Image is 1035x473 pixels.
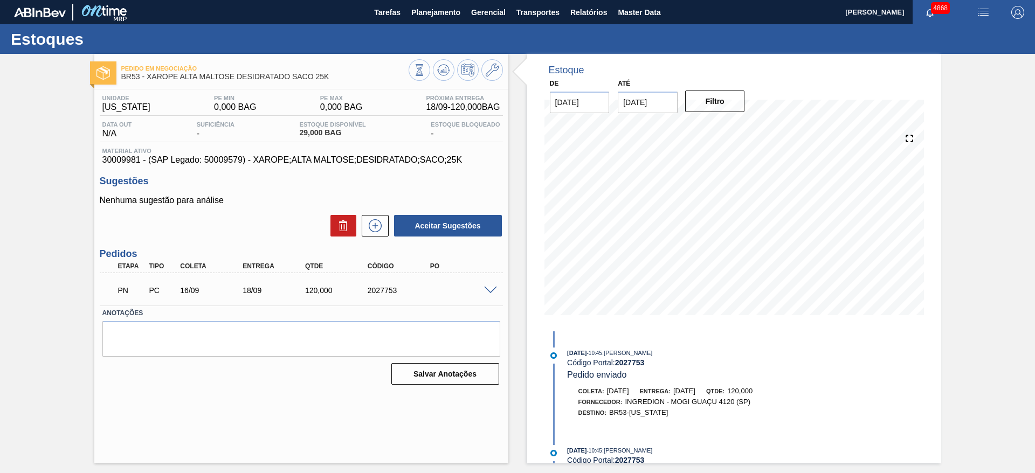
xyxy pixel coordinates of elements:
div: 120,000 [302,286,372,295]
span: Unidade [102,95,150,101]
span: BR53-[US_STATE] [609,408,668,416]
input: dd/mm/yyyy [618,92,678,113]
button: Notificações [913,5,947,20]
span: 4868 [931,2,950,14]
div: Código Portal: [567,358,823,367]
span: 0,000 BAG [320,102,362,112]
div: 16/09/2025 [177,286,247,295]
p: PN [118,286,145,295]
div: N/A [100,121,135,138]
p: Nenhuma sugestão para análise [100,196,503,205]
span: [DATE] [567,447,586,454]
span: Tarefas [374,6,401,19]
img: Ícone [96,66,110,80]
h3: Sugestões [100,176,503,187]
span: Qtde: [706,388,724,394]
span: Gerencial [471,6,506,19]
img: TNhmsLtSVTkK8tSr43FrP2fwEKptu5GPRR3wAAAABJRU5ErkJggg== [14,8,66,17]
span: Entrega: [640,388,671,394]
span: Relatórios [570,6,607,19]
strong: 2027753 [615,456,645,464]
span: BR53 - XAROPE ALTA MALTOSE DESIDRATADO SACO 25K [121,73,409,81]
label: De [550,80,559,87]
div: Coleta [177,262,247,270]
span: Estoque Disponível [300,121,366,128]
span: Pedido enviado [567,370,626,379]
button: Filtro [685,91,745,112]
span: Estoque Bloqueado [431,121,500,128]
span: PE MAX [320,95,362,101]
div: Pedido em Negociação [115,279,148,302]
button: Salvar Anotações [391,363,499,385]
span: 120,000 [727,387,753,395]
img: atual [550,450,557,456]
span: - 10:45 [587,350,602,356]
div: Nova sugestão [356,215,389,236]
span: 18/09 - 120,000 BAG [426,102,500,112]
img: atual [550,352,557,359]
span: Material ativo [102,148,500,154]
span: Transportes [516,6,560,19]
div: Estoque [549,65,584,76]
span: Planejamento [411,6,460,19]
div: - [194,121,237,138]
span: INGREDION - MOGI GUAÇU 4120 (SP) [625,398,750,406]
span: Próxima Entrega [426,95,500,101]
span: Fornecedor: [578,399,623,405]
span: : [PERSON_NAME] [602,447,653,454]
div: - [428,121,502,138]
span: 30009981 - (SAP Legado: 50009579) - XAROPE;ALTA MALTOSE;DESIDRATADO;SACO;25K [102,155,500,165]
span: [DATE] [607,387,629,395]
span: Destino: [578,409,607,416]
span: Data out [102,121,132,128]
span: [DATE] [567,350,586,356]
span: [DATE] [673,387,695,395]
button: Atualizar Gráfico [433,59,454,81]
input: dd/mm/yyyy [550,92,610,113]
span: Suficiência [197,121,234,128]
h1: Estoques [11,33,202,45]
div: Aceitar Sugestões [389,214,503,238]
span: 29,000 BAG [300,129,366,137]
div: Pedido de Compra [146,286,178,295]
div: Qtde [302,262,372,270]
div: Código Portal: [567,456,823,464]
span: 0,000 BAG [214,102,256,112]
div: Código [365,262,435,270]
div: Tipo [146,262,178,270]
span: [US_STATE] [102,102,150,112]
div: 18/09/2025 [240,286,310,295]
div: Entrega [240,262,310,270]
label: Até [618,80,630,87]
button: Programar Estoque [457,59,479,81]
img: userActions [977,6,990,19]
div: Etapa [115,262,148,270]
span: Master Data [618,6,660,19]
button: Visão Geral dos Estoques [409,59,430,81]
strong: 2027753 [615,358,645,367]
div: Excluir Sugestões [325,215,356,236]
img: Logout [1011,6,1024,19]
label: Anotações [102,305,500,321]
span: PE MIN [214,95,256,101]
span: Coleta: [578,388,604,394]
span: : [PERSON_NAME] [602,350,653,356]
button: Ir ao Master Data / Geral [481,59,503,81]
span: Pedido em Negociação [121,65,409,72]
h3: Pedidos [100,248,503,260]
div: PO [427,262,498,270]
button: Aceitar Sugestões [394,215,502,236]
div: 2027753 [365,286,435,295]
span: - 10:45 [587,448,602,454]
